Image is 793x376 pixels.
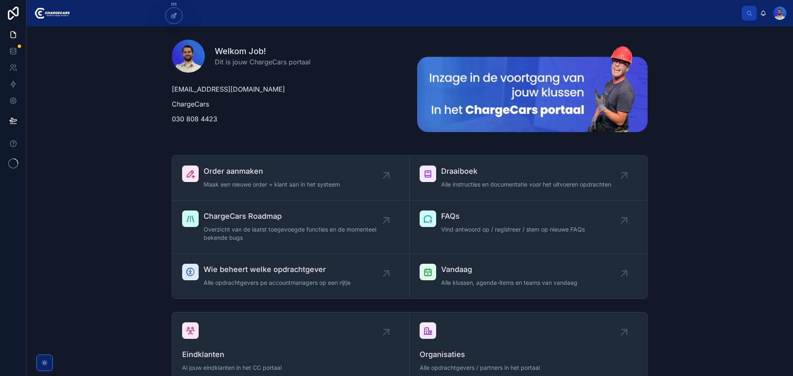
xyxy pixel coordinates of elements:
span: FAQs [441,210,585,222]
div: scrollable content [76,4,742,7]
h1: Welkom Job! [215,45,311,57]
span: Draaiboek [441,166,611,177]
span: Alle opdrachtgevers pe accountmanagers op een rijtje [204,279,351,287]
p: [EMAIL_ADDRESS][DOMAIN_NAME] [172,84,402,94]
p: ChargeCars [172,99,402,109]
span: Alle opdrachtgevers / partners in het portaal [420,364,637,372]
a: Order aanmakenMaak een nieuwe order + klant aan in het systeem [172,156,410,201]
img: App logo [33,7,70,20]
span: Order aanmaken [204,166,340,177]
img: 23681-Frame-213-(2).png [417,46,648,132]
span: Al jouw eindklanten in het CC portaal [182,364,399,372]
a: FAQsVind antwoord op / registreer / stem op nieuwe FAQs [410,201,647,254]
span: ChargeCars Roadmap [204,210,386,222]
a: VandaagAlle klussen, agenda-items en teams van vandaag [410,254,647,298]
span: Organisaties [420,349,637,360]
span: Dit is jouw ChargeCars portaal [215,57,311,67]
span: Overzicht van de laatst toegevoegde functies en de momenteel bekende bugs [204,225,386,242]
span: Vandaag [441,264,577,275]
span: Alle instructies en documentatie voor het uitvoeren opdrachten [441,180,611,189]
span: Wie beheert welke opdrachtgever [204,264,351,275]
span: Maak een nieuwe order + klant aan in het systeem [204,180,340,189]
span: Eindklanten [182,349,399,360]
a: Wie beheert welke opdrachtgeverAlle opdrachtgevers pe accountmanagers op een rijtje [172,254,410,298]
span: Vind antwoord op / registreer / stem op nieuwe FAQs [441,225,585,234]
span: Alle klussen, agenda-items en teams van vandaag [441,279,577,287]
a: ChargeCars RoadmapOverzicht van de laatst toegevoegde functies en de momenteel bekende bugs [172,201,410,254]
a: DraaiboekAlle instructies en documentatie voor het uitvoeren opdrachten [410,156,647,201]
p: 030 808 4423 [172,114,402,124]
